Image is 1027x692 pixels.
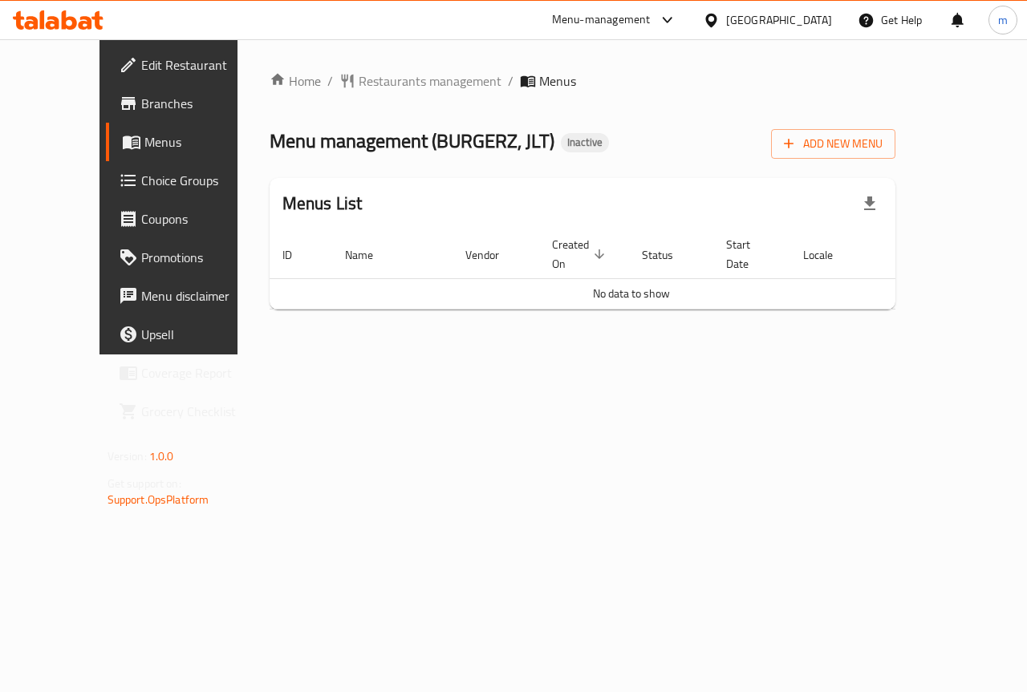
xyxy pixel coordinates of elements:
a: Promotions [106,238,271,277]
th: Actions [873,230,993,279]
span: Coverage Report [141,363,258,382]
span: Locale [803,245,854,265]
nav: breadcrumb [270,71,896,91]
table: enhanced table [270,230,993,310]
span: Grocery Checklist [141,402,258,421]
span: Status [642,245,694,265]
span: Menu management ( BURGERZ, JLT ) [270,123,554,159]
a: Coverage Report [106,354,271,392]
a: Branches [106,84,271,123]
div: [GEOGRAPHIC_DATA] [726,11,832,29]
span: Start Date [726,235,771,273]
div: Menu-management [552,10,651,30]
span: Promotions [141,248,258,267]
a: Edit Restaurant [106,46,271,84]
span: Menus [539,71,576,91]
a: Home [270,71,321,91]
span: Version: [108,446,147,467]
a: Grocery Checklist [106,392,271,431]
span: Inactive [561,136,609,149]
span: m [998,11,1008,29]
a: Restaurants management [339,71,501,91]
span: ID [282,245,313,265]
a: Menu disclaimer [106,277,271,315]
span: Restaurants management [359,71,501,91]
span: Add New Menu [784,134,883,154]
span: Created On [552,235,610,273]
a: Coupons [106,200,271,238]
span: Menu disclaimer [141,286,258,306]
span: Menus [144,132,258,152]
a: Support.OpsPlatform [108,489,209,510]
li: / [508,71,513,91]
span: Edit Restaurant [141,55,258,75]
span: Name [345,245,394,265]
button: Add New Menu [771,129,895,159]
span: 1.0.0 [149,446,174,467]
span: Upsell [141,325,258,344]
span: Choice Groups [141,171,258,190]
span: Coupons [141,209,258,229]
span: Get support on: [108,473,181,494]
a: Choice Groups [106,161,271,200]
span: Vendor [465,245,520,265]
a: Upsell [106,315,271,354]
a: Menus [106,123,271,161]
span: Branches [141,94,258,113]
li: / [327,71,333,91]
div: Inactive [561,133,609,152]
h2: Menus List [282,192,363,216]
div: Export file [850,184,889,223]
span: No data to show [593,283,670,304]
